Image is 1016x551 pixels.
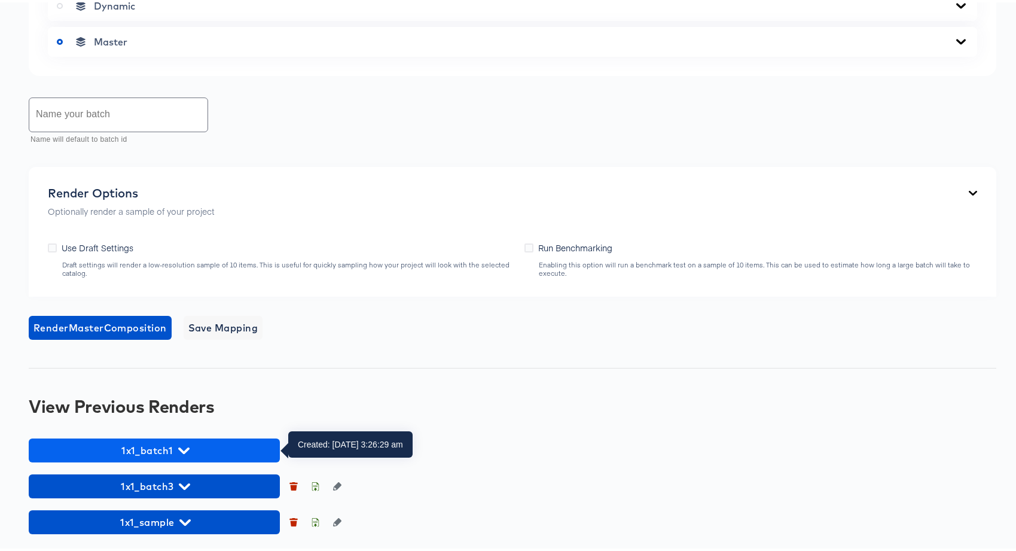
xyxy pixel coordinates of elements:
[35,512,274,528] span: 1x1_sample
[48,184,215,198] div: Render Options
[30,132,200,144] p: Name will default to batch id
[62,239,133,251] span: Use Draft Settings
[188,317,258,334] span: Save Mapping
[94,34,127,45] span: Master
[184,313,263,337] button: Save Mapping
[29,313,172,337] button: RenderMasterComposition
[48,203,215,215] p: Optionally render a sample of your project
[538,239,612,251] span: Run Benchmarking
[29,508,280,532] button: 1x1_sample
[29,394,996,413] div: View Previous Renders
[35,476,274,492] span: 1x1_batch3
[29,472,280,496] button: 1x1_batch3
[538,258,977,275] div: Enabling this option will run a benchmark test on a sample of 10 items. This can be used to estim...
[35,440,274,456] span: 1x1_batch1
[33,317,167,334] span: Render Master Composition
[29,436,280,460] button: 1x1_batch1
[62,258,512,275] div: Draft settings will render a low-resolution sample of 10 items. This is useful for quickly sampli...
